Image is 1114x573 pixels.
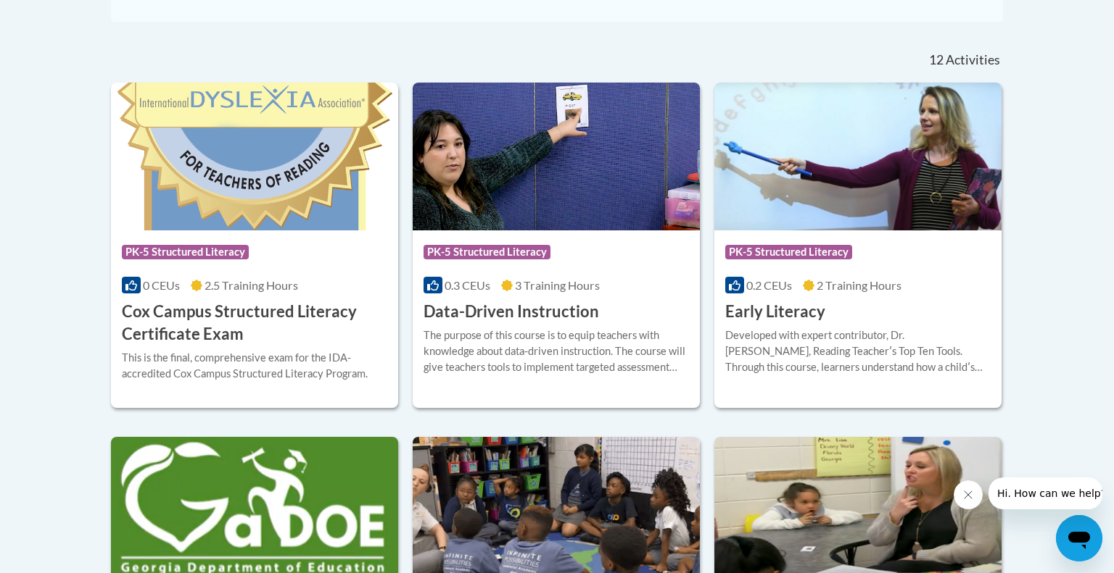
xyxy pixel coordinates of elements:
iframe: Message from company [989,477,1102,509]
img: Course Logo [413,83,700,230]
h3: Cox Campus Structured Literacy Certificate Exam [122,301,387,346]
span: 0.2 CEUs [746,278,792,292]
span: PK-5 Structured Literacy [424,245,550,259]
span: Activities [946,52,1000,68]
span: 0 CEUs [143,278,180,292]
div: Developed with expert contributor, Dr. [PERSON_NAME], Reading Teacherʹs Top Ten Tools. Through th... [725,327,991,375]
span: 12 [929,52,944,68]
iframe: Button to launch messaging window [1056,515,1102,561]
span: Hi. How can we help? [9,10,117,22]
div: This is the final, comprehensive exam for the IDA-accredited Cox Campus Structured Literacy Program. [122,350,387,382]
img: Course Logo [714,83,1002,230]
span: PK-5 Structured Literacy [122,245,249,259]
span: 0.3 CEUs [445,278,490,292]
h3: Data-Driven Instruction [424,301,599,323]
iframe: Close message [954,480,983,509]
a: Course LogoPK-5 Structured Literacy0.3 CEUs3 Training Hours Data-Driven InstructionThe purpose of... [413,83,700,407]
span: 2.5 Training Hours [205,278,298,292]
a: Course LogoPK-5 Structured Literacy0.2 CEUs2 Training Hours Early LiteracyDeveloped with expert c... [714,83,1002,407]
div: The purpose of this course is to equip teachers with knowledge about data-driven instruction. The... [424,327,689,375]
h3: Early Literacy [725,301,825,323]
img: Course Logo [111,83,398,230]
span: PK-5 Structured Literacy [725,245,852,259]
a: Course LogoPK-5 Structured Literacy0 CEUs2.5 Training Hours Cox Campus Structured Literacy Certif... [111,83,398,407]
span: 2 Training Hours [817,278,901,292]
span: 3 Training Hours [515,278,600,292]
